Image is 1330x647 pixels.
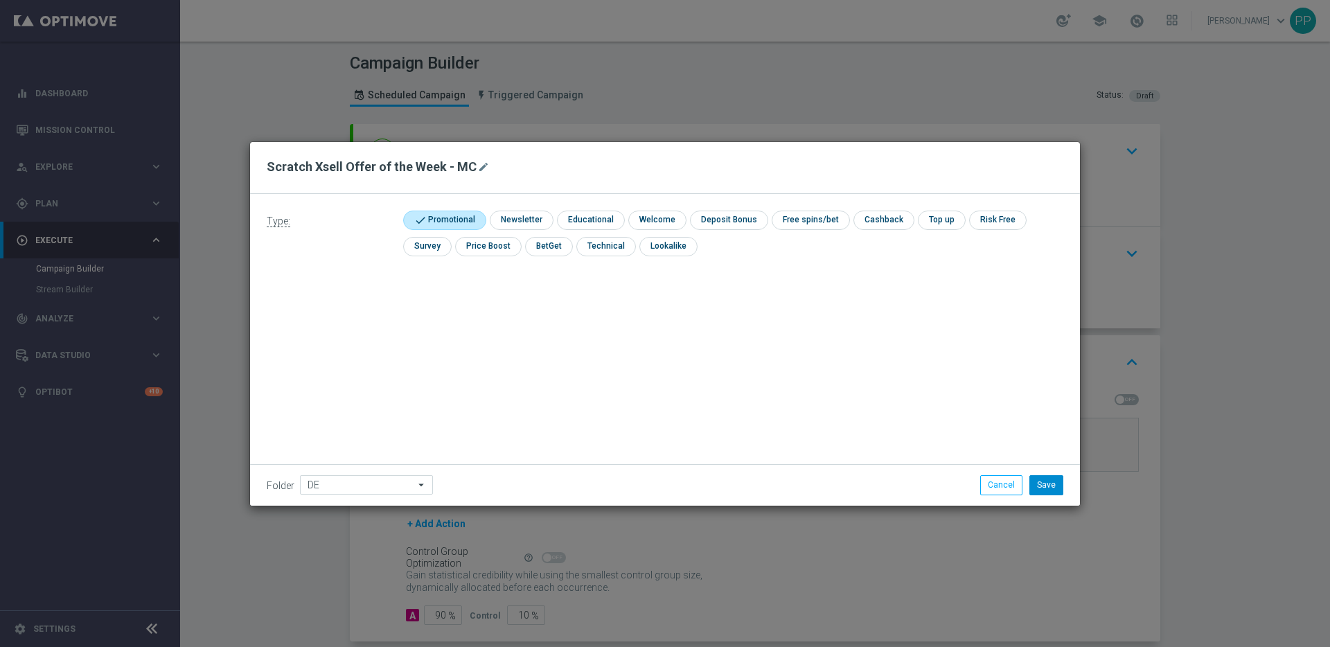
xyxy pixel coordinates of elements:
[1029,475,1063,495] button: Save
[477,159,494,175] button: mode_edit
[267,480,294,492] label: Folder
[415,476,429,494] i: arrow_drop_down
[478,161,489,172] i: mode_edit
[267,159,477,175] h2: Scratch Xsell Offer of the Week - MC
[980,475,1022,495] button: Cancel
[267,215,290,227] span: Type:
